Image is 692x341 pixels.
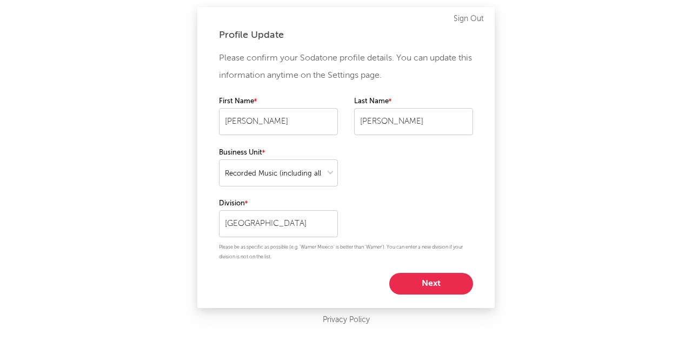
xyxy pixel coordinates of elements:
input: Your division [219,210,338,237]
a: Sign Out [454,12,484,25]
input: Your last name [354,108,473,135]
label: Last Name [354,95,473,108]
a: Privacy Policy [323,313,370,327]
button: Next [389,273,473,295]
p: Please confirm your Sodatone profile details. You can update this information anytime on the Sett... [219,50,473,84]
input: Your first name [219,108,338,135]
label: Division [219,197,338,210]
p: Please be as specific as possible (e.g. 'Warner Mexico' is better than 'Warner'). You can enter a... [219,243,473,262]
label: First Name [219,95,338,108]
div: Profile Update [219,29,473,42]
label: Business Unit [219,146,338,159]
